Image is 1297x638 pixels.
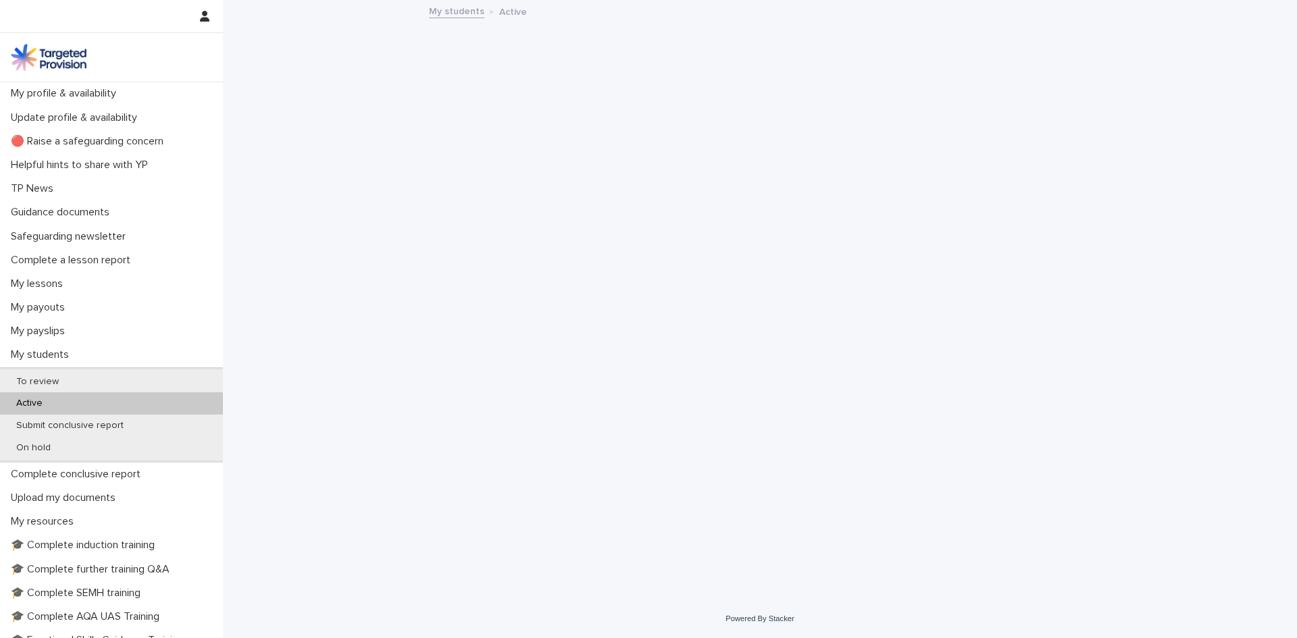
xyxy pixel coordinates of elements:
[5,587,151,600] p: 🎓 Complete SEMH training
[5,563,180,576] p: 🎓 Complete further training Q&A
[5,277,74,290] p: My lessons
[5,135,174,148] p: 🔴 Raise a safeguarding concern
[5,515,84,528] p: My resources
[5,325,76,338] p: My payslips
[5,348,80,361] p: My students
[5,420,134,431] p: Submit conclusive report
[5,301,76,314] p: My payouts
[5,206,120,219] p: Guidance documents
[499,3,527,18] p: Active
[5,376,70,388] p: To review
[5,230,136,243] p: Safeguarding newsletter
[5,398,53,409] p: Active
[5,491,126,504] p: Upload my documents
[5,111,148,124] p: Update profile & availability
[11,44,86,71] img: M5nRWzHhSzIhMunXDL62
[429,3,484,18] a: My students
[5,182,64,195] p: TP News
[726,614,794,622] a: Powered By Stacker
[5,610,170,623] p: 🎓 Complete AQA UAS Training
[5,87,127,100] p: My profile & availability
[5,468,151,481] p: Complete conclusive report
[5,442,61,454] p: On hold
[5,254,141,267] p: Complete a lesson report
[5,159,159,171] p: Helpful hints to share with YP
[5,539,166,552] p: 🎓 Complete induction training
